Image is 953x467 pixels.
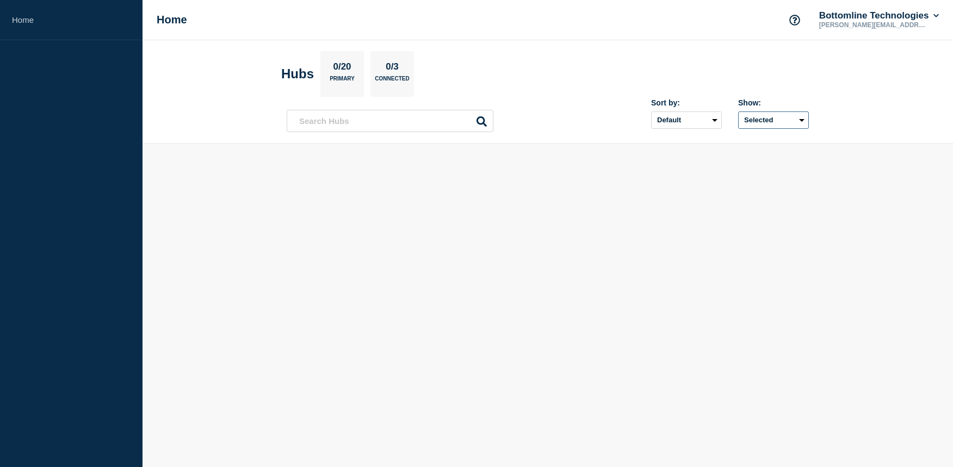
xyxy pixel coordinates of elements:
h1: Home [157,14,187,26]
h2: Hubs [281,66,314,82]
p: [PERSON_NAME][EMAIL_ADDRESS][PERSON_NAME][DOMAIN_NAME] [817,21,930,29]
p: Primary [330,76,355,87]
button: Bottomline Technologies [817,10,941,21]
p: 0/20 [329,61,355,76]
button: Support [783,9,806,32]
input: Search Hubs [287,110,493,132]
div: Show: [738,98,809,107]
div: Sort by: [651,98,722,107]
button: Selected [738,111,809,129]
select: Sort by [651,111,722,129]
p: Connected [375,76,409,87]
p: 0/3 [382,61,403,76]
